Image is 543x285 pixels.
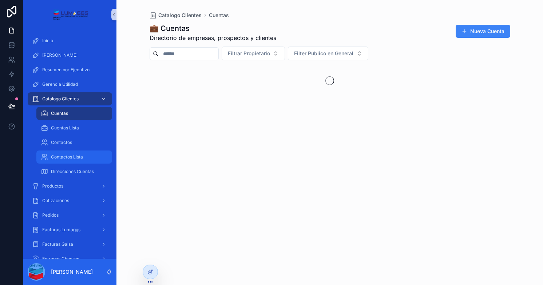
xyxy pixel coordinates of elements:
span: Filtrar Propietario [228,50,270,57]
span: Contactos Lista [51,154,83,160]
span: Facturas Galsa [42,241,73,247]
div: scrollable content [23,29,116,259]
button: Select Button [222,47,285,60]
span: Resumen por Ejecutivo [42,67,90,73]
span: Gerencia Utilidad [42,81,78,87]
span: Pedidos [42,212,59,218]
span: Cuentas [51,111,68,116]
a: Cotizaciones [28,194,112,207]
a: Cuentas [209,12,229,19]
a: Gerencia Utilidad [28,78,112,91]
a: Contactos Lista [36,150,112,164]
span: [PERSON_NAME] [42,52,78,58]
a: Cuentas [36,107,112,120]
span: Inicio [42,38,53,44]
span: Cuentas Lista [51,125,79,131]
a: [PERSON_NAME] [28,49,112,62]
span: Entregas Chevron [42,256,79,262]
button: Select Button [288,47,368,60]
span: Cotizaciones [42,198,69,204]
a: Resumen por Ejecutivo [28,63,112,76]
a: Productos [28,180,112,193]
span: Catalogo Clientes [42,96,79,102]
a: Direcciones Cuentas [36,165,112,178]
span: Direcciones Cuentas [51,169,94,174]
span: Facturas Lumaggs [42,227,80,233]
a: Cuentas Lista [36,121,112,135]
img: App logo [51,9,88,20]
p: [PERSON_NAME] [51,268,93,276]
a: Contactos [36,136,112,149]
span: Productos [42,183,63,189]
h1: 💼 Cuentas [150,23,276,33]
a: Pedidos [28,209,112,222]
button: Nueva Cuenta [456,25,510,38]
a: Facturas Galsa [28,238,112,251]
a: Facturas Lumaggs [28,223,112,236]
span: Directorio de empresas, prospectos y clientes [150,33,276,42]
a: Catalogo Clientes [28,92,112,105]
span: Catalogo Clientes [158,12,202,19]
span: Contactos [51,140,72,145]
a: Entregas Chevron [28,252,112,265]
span: Filter Publico en General [294,50,353,57]
a: Inicio [28,34,112,47]
a: Catalogo Clientes [150,12,202,19]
